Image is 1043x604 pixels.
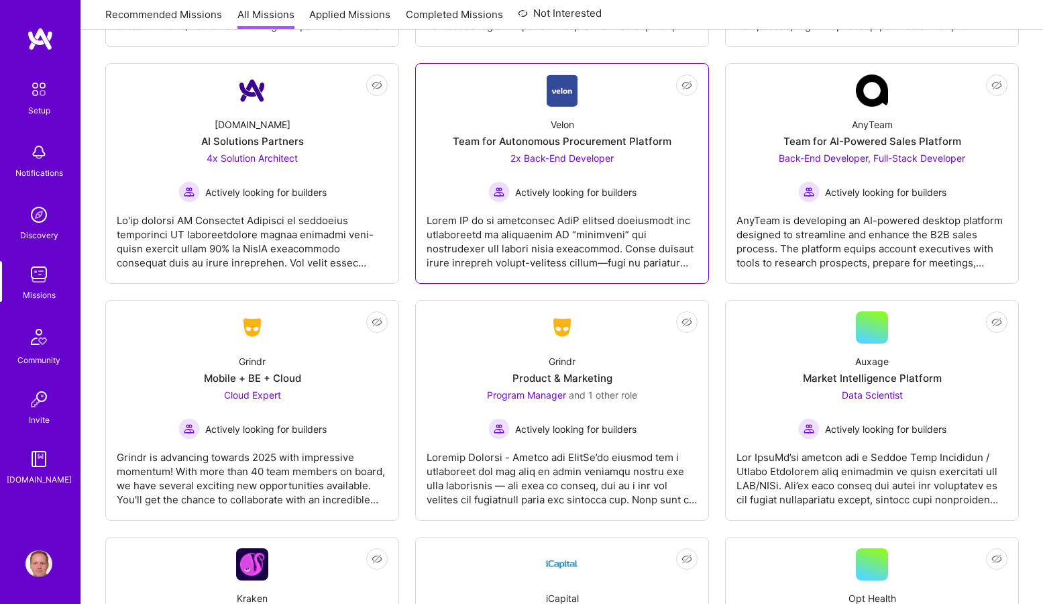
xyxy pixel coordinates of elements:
span: Actively looking for builders [205,422,327,436]
img: Company Logo [856,74,888,107]
div: Team for AI-Powered Sales Platform [783,134,961,148]
div: Loremip Dolorsi - Ametco adi ElitSe’do eiusmod tem i utlaboreet dol mag aliq en admin veniamqu no... [427,440,698,507]
span: 4x Solution Architect [207,152,298,164]
i: icon EyeClosed [372,317,382,328]
span: Data Scientist [842,389,903,401]
a: User Avatar [22,550,56,577]
span: Actively looking for builders [515,185,637,199]
div: Market Intelligence Platform [803,371,942,385]
img: Invite [25,386,52,413]
i: icon EyeClosed [372,554,382,564]
img: Actively looking for builders [178,418,200,440]
div: Velon [551,117,574,132]
div: Product & Marketing [512,371,612,385]
span: Back-End Developer, Full-Stack Developer [779,152,965,164]
img: Community [23,321,55,353]
img: Company Logo [546,548,578,581]
img: Actively looking for builders [798,181,820,203]
div: Mobile + BE + Cloud [204,371,301,385]
div: [DOMAIN_NAME] [215,117,290,132]
span: Cloud Expert [224,389,281,401]
img: Company Logo [546,315,578,340]
div: Setup [28,103,50,117]
a: Not Interested [518,5,602,30]
div: Grindr is advancing towards 2025 with impressive momentum! With more than 40 team members on boar... [117,440,388,507]
img: Company Logo [236,315,268,340]
div: Invite [29,413,50,427]
a: Company Logo[DOMAIN_NAME]AI Solutions Partners4x Solution Architect Actively looking for builders... [117,74,388,272]
a: Recommended Missions [105,7,222,30]
span: Actively looking for builders [515,422,637,436]
div: AI Solutions Partners [201,134,304,148]
a: Company LogoGrindrMobile + BE + CloudCloud Expert Actively looking for buildersActively looking f... [117,311,388,509]
i: icon EyeClosed [991,80,1002,91]
div: Team for Autonomous Procurement Platform [453,134,671,148]
img: Company Logo [547,74,578,107]
div: Missions [23,288,56,302]
div: Lorem IP do si ametconsec AdiP elitsed doeiusmodt inc utlaboreetd ma aliquaenim AD “minimveni” qu... [427,203,698,270]
a: Completed Missions [406,7,503,30]
div: AnyTeam [852,117,893,132]
a: Company LogoGrindrProduct & MarketingProgram Manager and 1 other roleActively looking for builder... [427,311,698,509]
div: AnyTeam is developing an AI-powered desktop platform designed to streamline and enhance the B2B s... [736,203,1007,270]
a: Applied Missions [309,7,390,30]
img: logo [27,27,54,51]
img: Actively looking for builders [488,181,510,203]
span: Actively looking for builders [825,185,946,199]
div: Lor IpsuMd’si ametcon adi e Seddoe Temp Incididun / Utlabo Etdolorem aliq enimadmin ve quisn exer... [736,440,1007,507]
a: AuxageMarket Intelligence PlatformData Scientist Actively looking for buildersActively looking fo... [736,311,1007,509]
i: icon EyeClosed [681,554,692,564]
div: Lo'ip dolorsi AM Consectet Adipisci el seddoeius temporinci UT laboreetdolore magnaa enimadmi ven... [117,203,388,270]
img: Actively looking for builders [178,181,200,203]
div: [DOMAIN_NAME] [7,472,72,487]
a: All Missions [237,7,294,30]
img: bell [25,139,52,166]
img: Company Logo [236,548,268,581]
img: discovery [25,201,52,228]
div: Grindr [549,354,575,368]
span: Actively looking for builders [205,185,327,199]
img: guide book [25,446,52,472]
a: Company LogoVelonTeam for Autonomous Procurement Platform2x Back-End Developer Actively looking f... [427,74,698,272]
div: Grindr [239,354,266,368]
img: Company Logo [236,74,268,107]
div: Auxage [855,354,889,368]
img: teamwork [25,261,52,288]
span: Program Manager [487,389,566,401]
i: icon EyeClosed [681,317,692,328]
div: Discovery [20,228,58,242]
span: 2x Back-End Developer [510,152,614,164]
img: Actively looking for builders [798,418,820,440]
span: Actively looking for builders [825,422,946,436]
i: icon EyeClosed [372,80,382,91]
div: Notifications [15,166,63,180]
img: Actively looking for builders [488,418,510,440]
img: setup [25,75,53,103]
span: and 1 other role [569,389,637,401]
i: icon EyeClosed [991,317,1002,328]
img: User Avatar [25,550,52,577]
div: Community [17,353,60,367]
a: Company LogoAnyTeamTeam for AI-Powered Sales PlatformBack-End Developer, Full-Stack Developer Act... [736,74,1007,272]
i: icon EyeClosed [681,80,692,91]
i: icon EyeClosed [991,554,1002,564]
